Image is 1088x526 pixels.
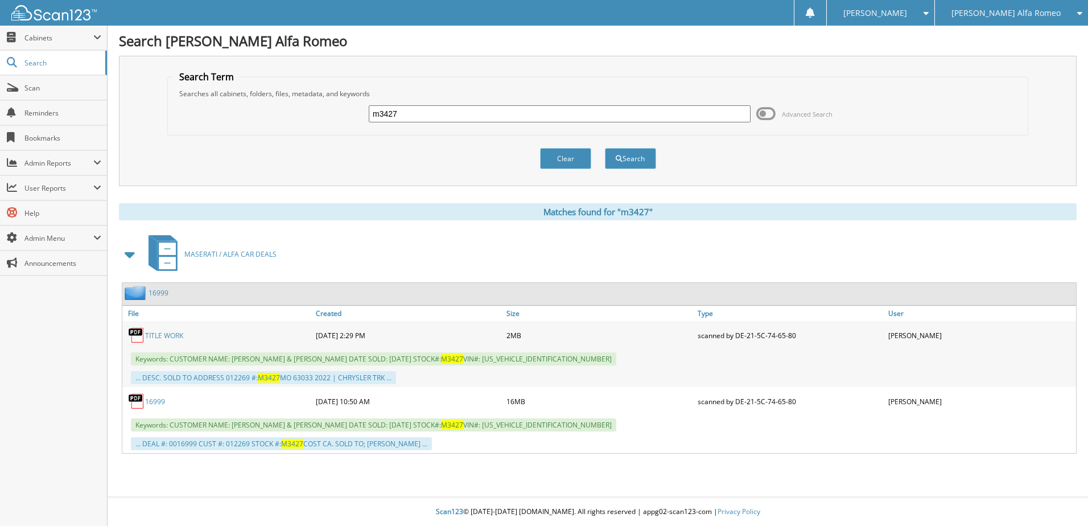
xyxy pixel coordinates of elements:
button: Search [605,148,656,169]
span: Cabinets [24,33,93,43]
a: TITLE WORK [145,331,183,340]
div: scanned by DE-21-5C-74-65-80 [695,324,885,347]
a: MASERATI / ALFA CAR DEALS [142,232,277,277]
span: Reminders [24,108,101,118]
span: Admin Reports [24,158,93,168]
a: Size [504,306,694,321]
span: Bookmarks [24,133,101,143]
h1: Search [PERSON_NAME] Alfa Romeo [119,31,1077,50]
span: Keywords: CUSTOMER NAME: [PERSON_NAME] & [PERSON_NAME] DATE SOLD: [DATE] STOCK#: VIN#: [US_VEHICL... [131,352,616,365]
span: Search [24,58,100,68]
span: M3427 [441,354,463,364]
a: Created [313,306,504,321]
div: [PERSON_NAME] [885,390,1076,413]
div: [PERSON_NAME] [885,324,1076,347]
span: Scan [24,83,101,93]
span: M3427 [258,373,280,383]
span: M3427 [281,439,303,449]
div: ... DESC. SOLD TO ADDRESS 012269 #: MO 63033 2022 | CHRYSLER TRK ... [131,371,396,384]
span: Advanced Search [782,110,833,118]
a: User [885,306,1076,321]
div: [DATE] 2:29 PM [313,324,504,347]
span: Help [24,208,101,218]
span: [PERSON_NAME] [843,10,907,17]
img: PDF.png [128,327,145,344]
iframe: Chat Widget [1031,471,1088,526]
a: File [122,306,313,321]
span: User Reports [24,183,93,193]
div: [DATE] 10:50 AM [313,390,504,413]
img: scan123-logo-white.svg [11,5,97,20]
a: 16999 [145,397,165,406]
span: Keywords: CUSTOMER NAME: [PERSON_NAME] & [PERSON_NAME] DATE SOLD: [DATE] STOCK#: VIN#: [US_VEHICL... [131,418,616,432]
a: Privacy Policy [718,507,760,516]
a: Type [695,306,885,321]
div: © [DATE]-[DATE] [DOMAIN_NAME]. All rights reserved | appg02-scan123-com | [108,498,1088,526]
span: MASERATI / ALFA CAR DEALS [184,249,277,259]
span: [PERSON_NAME] Alfa Romeo [951,10,1061,17]
div: 2MB [504,324,694,347]
span: Admin Menu [24,233,93,243]
img: PDF.png [128,393,145,410]
div: Matches found for "m3427" [119,203,1077,220]
legend: Search Term [174,71,240,83]
img: folder2.png [125,286,149,300]
div: Searches all cabinets, folders, files, metadata, and keywords [174,89,1022,98]
span: Scan123 [436,507,463,516]
span: Announcements [24,258,101,268]
a: 16999 [149,288,168,298]
span: M3427 [441,420,463,430]
div: ... DEAL #: 0016999 CUST #: 012269 STOCK #: COST CA. SOLD TO; [PERSON_NAME] ... [131,437,432,450]
div: scanned by DE-21-5C-74-65-80 [695,390,885,413]
div: 16MB [504,390,694,413]
button: Clear [540,148,591,169]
